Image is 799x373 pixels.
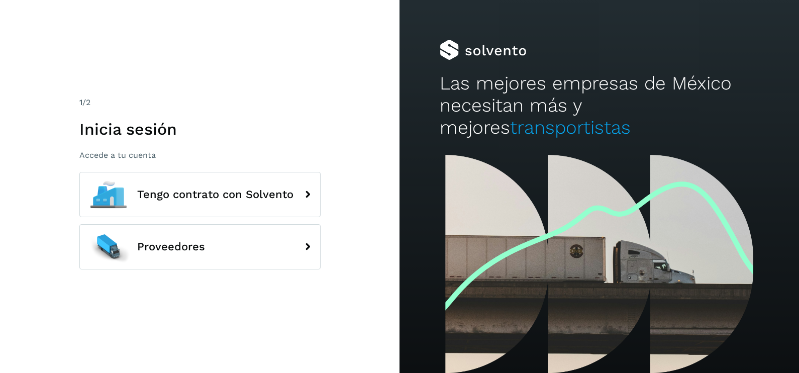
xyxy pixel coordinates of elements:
span: Proveedores [137,241,205,253]
button: Proveedores [79,224,321,269]
h1: Inicia sesión [79,120,321,139]
span: transportistas [510,117,631,138]
span: Tengo contrato con Solvento [137,189,293,201]
span: 1 [79,98,82,107]
h2: Las mejores empresas de México necesitan más y mejores [440,72,759,139]
p: Accede a tu cuenta [79,150,321,160]
div: /2 [79,97,321,109]
button: Tengo contrato con Solvento [79,172,321,217]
